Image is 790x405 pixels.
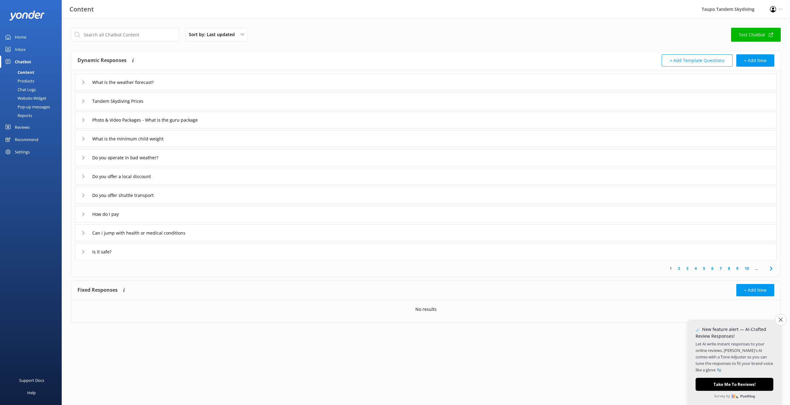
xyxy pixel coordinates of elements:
[742,265,752,271] a: 10
[4,85,36,94] div: Chat Logs
[19,374,44,386] div: Support Docs
[189,31,239,38] span: Sort by: Last updated
[683,265,692,271] a: 3
[15,31,26,43] div: Home
[9,10,45,21] img: yonder-white-logo.png
[725,265,733,271] a: 8
[4,77,34,85] div: Products
[752,265,761,271] span: ...
[77,54,127,67] h4: Dynamic Responses
[700,265,708,271] a: 5
[733,265,742,271] a: 9
[71,28,179,42] input: Search all Chatbot Content
[4,94,46,102] div: Website Widget
[662,54,733,67] button: + Add Template Questions
[77,284,118,296] h4: Fixed Responses
[675,265,683,271] a: 2
[4,102,62,111] a: Pop-up messages
[731,28,781,42] a: Test Chatbot
[4,111,62,120] a: Reports
[4,102,50,111] div: Pop-up messages
[27,386,36,399] div: Help
[415,306,437,313] p: No results
[15,43,26,56] div: Inbox
[15,133,38,146] div: Recommend
[708,265,717,271] a: 6
[667,265,675,271] a: 1
[4,111,32,120] div: Reports
[15,56,31,68] div: Chatbot
[15,121,30,133] div: Reviews
[69,4,94,14] h3: Content
[4,68,62,77] a: Content
[736,284,774,296] button: + Add New
[4,77,62,85] a: Products
[717,265,725,271] a: 7
[4,85,62,94] a: Chat Logs
[4,68,34,77] div: Content
[4,94,62,102] a: Website Widget
[736,54,774,67] button: + Add New
[15,146,30,158] div: Settings
[692,265,700,271] a: 4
